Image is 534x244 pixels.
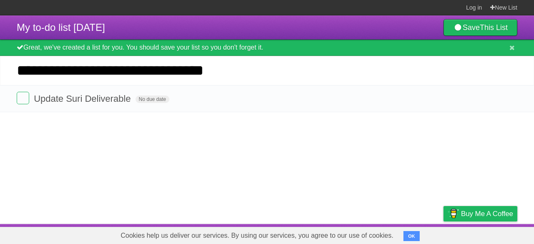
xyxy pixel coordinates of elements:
[461,206,513,221] span: Buy me a coffee
[34,93,133,104] span: Update Suri Deliverable
[136,96,169,103] span: No due date
[448,206,459,221] img: Buy me a coffee
[433,226,454,242] a: Privacy
[443,19,517,36] a: SaveThis List
[465,226,517,242] a: Suggest a feature
[17,92,29,104] label: Done
[404,226,423,242] a: Terms
[17,22,105,33] span: My to-do list [DATE]
[360,226,394,242] a: Developers
[332,226,350,242] a: About
[443,206,517,221] a: Buy me a coffee
[112,227,402,244] span: Cookies help us deliver our services. By using our services, you agree to our use of cookies.
[480,23,508,32] b: This List
[403,231,420,241] button: OK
